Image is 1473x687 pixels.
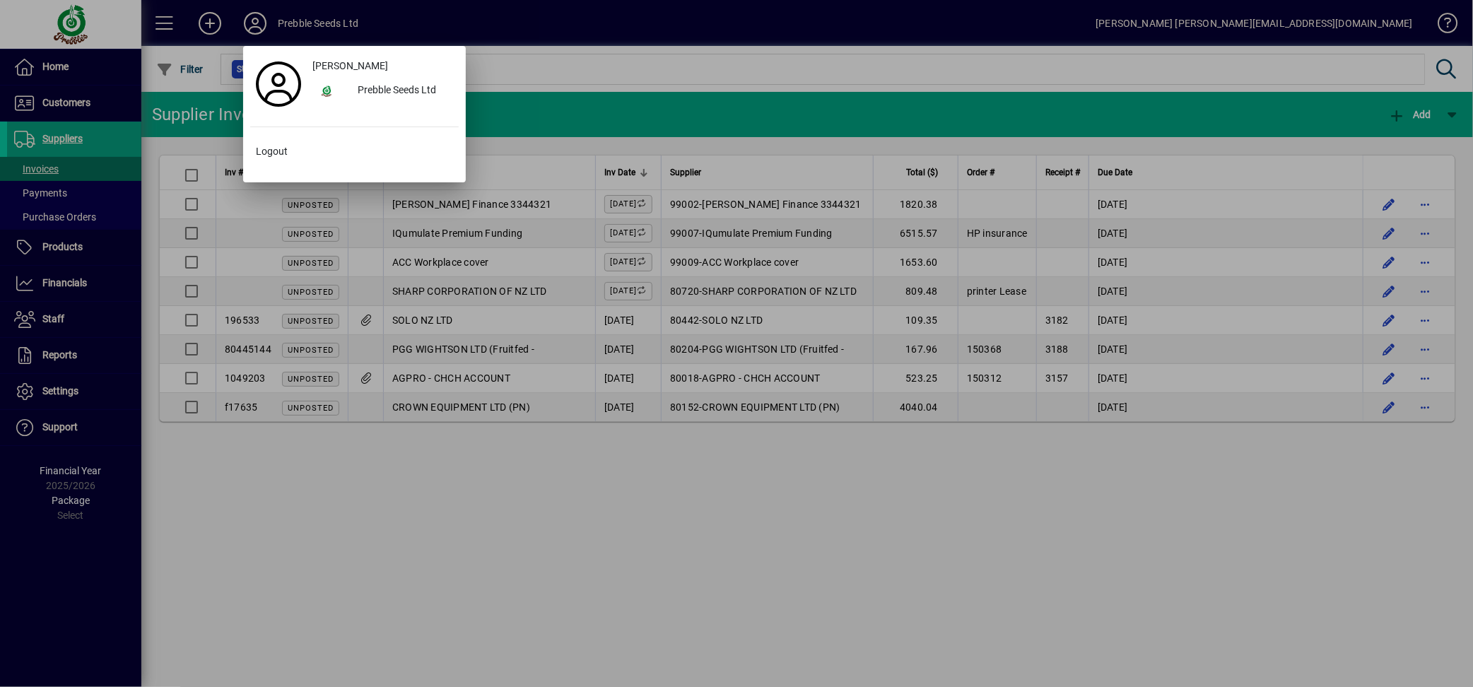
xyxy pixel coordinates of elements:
a: [PERSON_NAME] [307,53,459,78]
span: [PERSON_NAME] [312,59,388,74]
div: Prebble Seeds Ltd [346,78,459,104]
a: Profile [250,71,307,97]
span: Logout [256,144,288,159]
button: Prebble Seeds Ltd [307,78,459,104]
button: Logout [250,139,459,164]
